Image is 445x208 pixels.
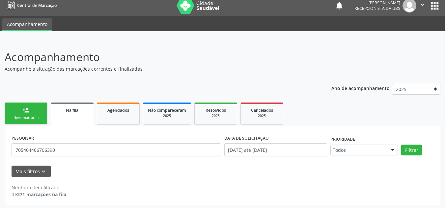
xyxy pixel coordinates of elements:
[335,1,344,10] button: notifications
[224,133,269,143] label: DATA DE SOLICITAÇÃO
[333,147,384,153] span: Todos
[148,113,186,118] div: 2025
[5,49,310,65] p: Acompanhamento
[419,1,426,8] i: 
[17,191,66,197] strong: 271 marcações na fila
[12,191,66,198] div: de
[10,115,42,120] div: Nova marcação
[245,113,278,118] div: 2025
[330,134,355,145] label: Prioridade
[331,84,390,92] p: Ano de acompanhamento
[148,107,186,113] span: Não compareceram
[12,143,221,156] input: Nome, CNS
[66,107,78,113] span: Na fila
[40,168,47,175] i: keyboard_arrow_down
[199,113,232,118] div: 2025
[12,184,66,191] div: Nenhum item filtrado
[5,65,310,72] p: Acompanhe a situação das marcações correntes e finalizadas
[17,3,57,8] span: Central de Marcação
[251,107,273,113] span: Cancelados
[12,133,34,143] label: PESQUISAR
[354,6,400,11] span: Recepcionista da UBS
[12,166,51,177] button: Mais filtroskeyboard_arrow_down
[401,145,422,156] button: Filtrar
[107,107,129,113] span: Agendados
[22,106,30,114] div: person_add
[206,107,226,113] span: Resolvidos
[2,18,52,31] a: Acompanhamento
[224,143,327,156] input: Selecione um intervalo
